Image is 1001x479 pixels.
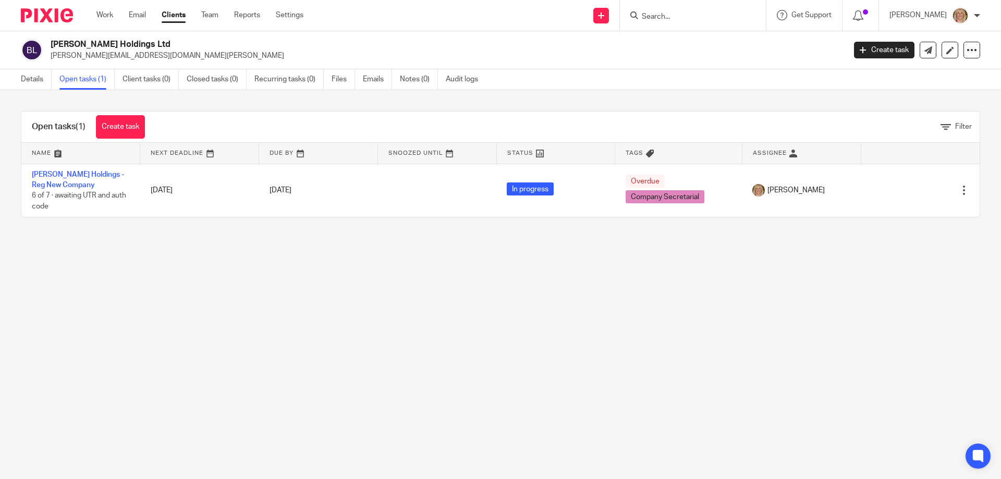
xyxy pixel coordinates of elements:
span: [PERSON_NAME] [767,185,825,195]
img: JW%20photo.JPG [952,7,969,24]
span: Status [507,150,533,156]
a: Create task [854,42,914,58]
span: Get Support [791,11,832,19]
a: Details [21,69,52,90]
a: Audit logs [446,69,486,90]
td: [DATE] [140,164,259,217]
a: Open tasks (1) [59,69,115,90]
span: Snoozed Until [388,150,443,156]
a: Settings [276,10,303,20]
span: Company Secretarial [626,190,704,203]
a: Client tasks (0) [123,69,179,90]
span: Filter [955,123,972,130]
input: Search [641,13,735,22]
img: Pixie [21,8,73,22]
a: Closed tasks (0) [187,69,247,90]
a: Reports [234,10,260,20]
a: Clients [162,10,186,20]
span: (1) [76,122,86,131]
a: Emails [363,69,392,90]
a: Team [201,10,218,20]
h2: [PERSON_NAME] Holdings Ltd [51,39,681,50]
a: Recurring tasks (0) [254,69,324,90]
img: svg%3E [21,39,43,61]
span: 6 of 7 · awaiting UTR and auth code [32,192,126,210]
a: Email [129,10,146,20]
p: [PERSON_NAME] [889,10,947,20]
span: Tags [626,150,643,156]
a: Create task [96,115,145,139]
img: JW%20photo.JPG [752,184,765,196]
a: Files [332,69,355,90]
a: Work [96,10,113,20]
a: [PERSON_NAME] Holdings - Reg New Company [32,171,124,189]
p: [PERSON_NAME][EMAIL_ADDRESS][DOMAIN_NAME][PERSON_NAME] [51,51,838,61]
span: Overdue [626,175,665,188]
span: In progress [507,182,554,195]
span: [DATE] [270,187,291,194]
h1: Open tasks [32,121,86,132]
a: Notes (0) [400,69,438,90]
